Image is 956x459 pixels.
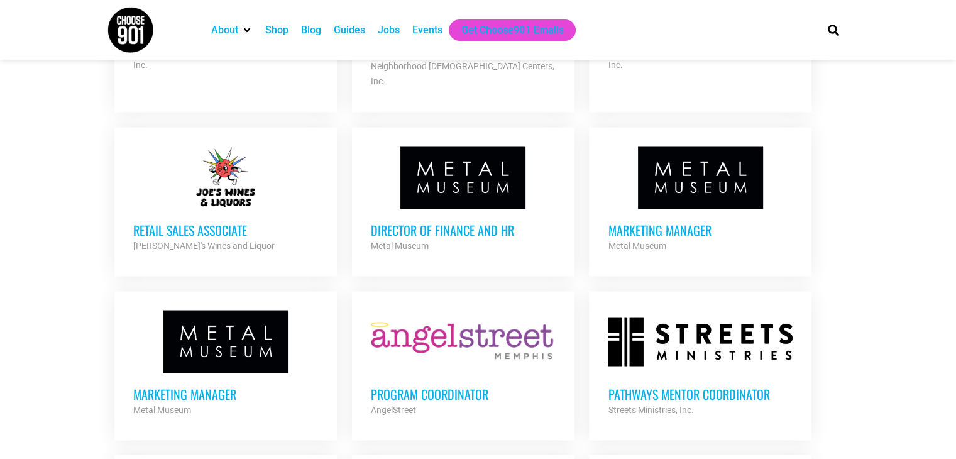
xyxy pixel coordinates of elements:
strong: [PERSON_NAME]'s Wines and Liquor [133,240,275,250]
h3: Marketing Manager [608,221,793,238]
div: Search [823,19,843,40]
strong: AngelStreet [371,404,416,414]
h3: Marketing Manager [133,385,318,402]
div: About [205,19,259,41]
a: Blog [301,23,321,38]
strong: Metal Museum [608,240,666,250]
h3: Pathways Mentor Coordinator [608,385,793,402]
a: Jobs [378,23,400,38]
strong: Metal Museum [371,240,429,250]
a: Events [412,23,442,38]
nav: Main nav [205,19,806,41]
a: Guides [334,23,365,38]
h3: Program Coordinator [371,385,556,402]
strong: Neighborhood [DEMOGRAPHIC_DATA] Centers, Inc. [371,61,554,86]
a: Program Coordinator AngelStreet [352,291,574,436]
a: Pathways Mentor Coordinator Streets Ministries, Inc. [589,291,811,436]
a: Get Choose901 Emails [461,23,563,38]
a: Director of Finance and HR Metal Museum [352,127,574,272]
a: Marketing Manager Metal Museum [114,291,337,436]
a: About [211,23,238,38]
a: Retail Sales Associate [PERSON_NAME]'s Wines and Liquor [114,127,337,272]
h3: Director of Finance and HR [371,221,556,238]
h3: Retail Sales Associate [133,221,318,238]
a: Shop [265,23,288,38]
strong: Metal Museum [133,404,191,414]
a: Marketing Manager Metal Museum [589,127,811,272]
strong: Streets Ministries, Inc. [608,404,693,414]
